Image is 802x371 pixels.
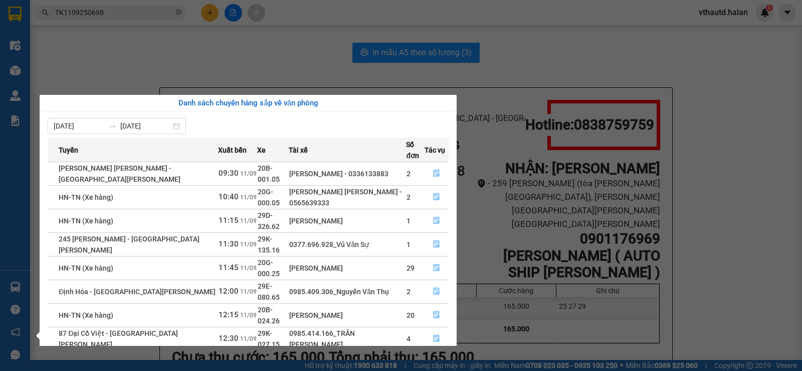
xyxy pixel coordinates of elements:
[48,97,449,109] div: Danh sách chuyến hàng sắp về văn phòng
[219,192,239,201] span: 10:40
[406,139,424,161] span: Số đơn
[258,329,280,348] span: 29K-027.15
[433,335,440,343] span: file-done
[219,310,239,319] span: 12:15
[289,215,406,226] div: [PERSON_NAME]
[425,331,448,347] button: file-done
[407,264,415,272] span: 29
[219,216,239,225] span: 11:15
[13,13,88,63] img: logo.jpg
[108,122,116,130] span: swap-right
[425,166,448,182] button: file-done
[219,287,239,296] span: 12:00
[258,164,280,183] span: 20B-001.05
[407,217,411,225] span: 1
[13,73,135,89] b: GỬI : VP Trung Kính
[219,169,239,178] span: 09:30
[59,217,113,225] span: HN-TN (Xe hàng)
[289,263,406,274] div: [PERSON_NAME]
[120,120,171,132] input: Đến ngày
[407,240,411,249] span: 1
[219,239,239,249] span: 11:30
[218,145,247,156] span: Xuất bến
[433,264,440,272] span: file-done
[289,145,308,156] span: Tài xế
[407,335,411,343] span: 4
[219,334,239,343] span: 12:30
[240,241,257,248] span: 11/09
[425,145,445,156] span: Tác vụ
[289,168,406,179] div: [PERSON_NAME] - 0336133883
[59,164,180,183] span: [PERSON_NAME] [PERSON_NAME] - [GEOGRAPHIC_DATA][PERSON_NAME]
[240,335,257,342] span: 11/09
[258,211,280,230] span: 29D-326.62
[407,311,415,319] span: 20
[425,260,448,276] button: file-done
[433,170,440,178] span: file-done
[433,288,440,296] span: file-done
[240,194,257,201] span: 11/09
[425,307,448,323] button: file-done
[59,329,178,348] span: 87 Đại Cồ Việt - [GEOGRAPHIC_DATA][PERSON_NAME]
[425,213,448,229] button: file-done
[433,193,440,201] span: file-done
[407,193,411,201] span: 2
[433,217,440,225] span: file-done
[59,288,216,296] span: Định Hóa - [GEOGRAPHIC_DATA][PERSON_NAME]
[59,193,113,201] span: HN-TN (Xe hàng)
[258,259,280,278] span: 20G-000.25
[59,264,113,272] span: HN-TN (Xe hàng)
[289,328,406,350] div: 0985.414.166_TRẦN [PERSON_NAME]
[59,145,78,156] span: Tuyến
[240,170,257,177] span: 11/09
[433,240,440,249] span: file-done
[433,311,440,319] span: file-done
[258,306,280,325] span: 20B-024.26
[258,235,280,254] span: 29K-135.16
[258,282,280,301] span: 29E-080.65
[425,284,448,300] button: file-done
[59,235,199,254] span: 245 [PERSON_NAME] - [GEOGRAPHIC_DATA][PERSON_NAME]
[425,236,448,253] button: file-done
[108,122,116,130] span: to
[407,170,411,178] span: 2
[257,145,266,156] span: Xe
[289,186,406,208] div: [PERSON_NAME] [PERSON_NAME] - 0565639333
[258,188,280,207] span: 20G-000.05
[54,120,104,132] input: Từ ngày
[94,25,419,50] li: 271 - [PERSON_NAME] Tự [PERSON_NAME][GEOGRAPHIC_DATA] - [GEOGRAPHIC_DATA][PERSON_NAME]
[240,265,257,272] span: 11/09
[289,286,406,297] div: 0985.409.306_Nguyễn Văn Thụ
[289,310,406,321] div: [PERSON_NAME]
[240,312,257,319] span: 11/09
[407,288,411,296] span: 2
[289,239,406,250] div: 0377.696.928_Vũ Văn Sự
[59,311,113,319] span: HN-TN (Xe hàng)
[240,288,257,295] span: 11/09
[425,189,448,205] button: file-done
[219,263,239,272] span: 11:45
[240,217,257,224] span: 11/09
